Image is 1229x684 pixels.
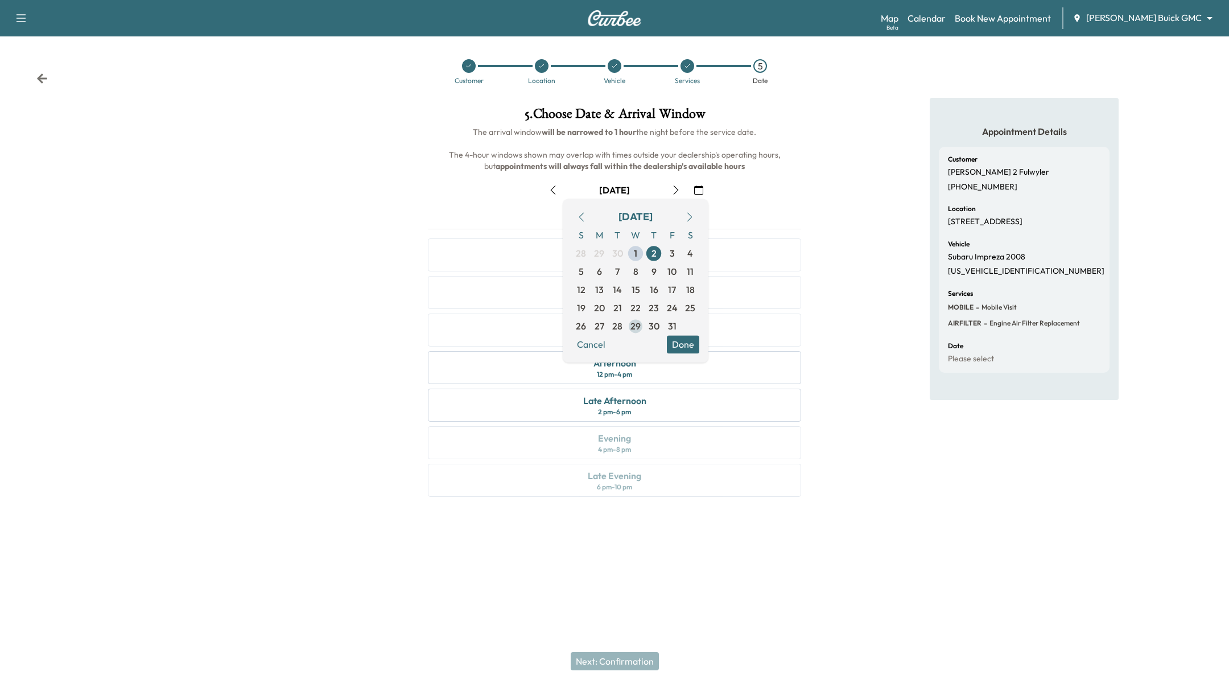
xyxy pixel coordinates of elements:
span: 20 [594,301,605,315]
span: 23 [649,301,659,315]
span: 6 [597,265,602,278]
p: [STREET_ADDRESS] [948,217,1022,227]
div: Location [528,77,555,84]
span: 28 [576,246,586,260]
span: 17 [668,283,676,296]
span: 22 [630,301,641,315]
a: Calendar [908,11,946,25]
h5: Appointment Details [939,125,1110,138]
a: MapBeta [881,11,898,25]
span: 8 [633,265,638,278]
span: 4 [687,246,693,260]
span: 1 [634,246,637,260]
span: 9 [651,265,657,278]
img: Curbee Logo [587,10,642,26]
span: - [974,302,979,313]
b: appointments will always fall within the dealership's available hours [496,161,745,171]
button: Cancel [572,335,611,353]
span: 11 [687,265,694,278]
span: 30 [649,319,659,333]
span: The arrival window the night before the service date. The 4-hour windows shown may overlap with t... [449,127,782,171]
span: 25 [685,301,695,315]
div: Date [753,77,768,84]
p: [PERSON_NAME] 2 Fulwyler [948,167,1049,178]
p: Subaru Impreza 2008 [948,252,1025,262]
h6: Date [948,343,963,349]
span: 29 [594,246,604,260]
span: 14 [613,283,622,296]
span: Mobile Visit [979,303,1017,312]
div: Late Afternoon [583,394,646,407]
div: 12 pm - 4 pm [597,370,632,379]
div: 5 [753,59,767,73]
span: 24 [667,301,678,315]
div: Services [675,77,700,84]
span: 12 [577,283,585,296]
span: 13 [595,283,604,296]
span: - [981,318,987,329]
span: 15 [632,283,640,296]
span: M [590,226,608,244]
span: 3 [670,246,675,260]
div: [DATE] [618,209,653,225]
h1: 5 . Choose Date & Arrival Window [419,107,810,126]
span: MOBILE [948,303,974,312]
span: 27 [595,319,604,333]
div: Beta [886,23,898,32]
span: 10 [667,265,677,278]
h6: Vehicle [948,241,970,248]
span: 29 [630,319,641,333]
span: F [663,226,681,244]
span: 30 [612,246,623,260]
span: Engine Air Filter Replacement [987,319,1080,328]
span: W [626,226,645,244]
p: Please select [948,354,994,364]
span: 19 [577,301,585,315]
span: 21 [613,301,622,315]
span: 5 [579,265,584,278]
span: AIRFILTER [948,319,981,328]
span: 7 [615,265,620,278]
b: will be narrowed to 1 hour [542,127,636,137]
span: S [681,226,699,244]
h6: Services [948,290,973,297]
div: Back [36,73,48,84]
span: 2 [651,246,657,260]
span: 28 [612,319,622,333]
span: [PERSON_NAME] Buick GMC [1086,11,1202,24]
span: S [572,226,590,244]
div: 2 pm - 6 pm [598,407,631,417]
span: 18 [686,283,695,296]
div: Customer [455,77,484,84]
h6: Customer [948,156,978,163]
div: [DATE] [599,184,630,196]
p: [US_VEHICLE_IDENTIFICATION_NUMBER] [948,266,1104,277]
a: Book New Appointment [955,11,1051,25]
p: [PHONE_NUMBER] [948,182,1017,192]
h6: Location [948,205,976,212]
span: T [645,226,663,244]
span: 31 [668,319,677,333]
div: Afternoon [593,356,636,370]
span: T [608,226,626,244]
div: Vehicle [604,77,625,84]
span: 16 [650,283,658,296]
span: 26 [576,319,586,333]
button: Done [667,335,699,353]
